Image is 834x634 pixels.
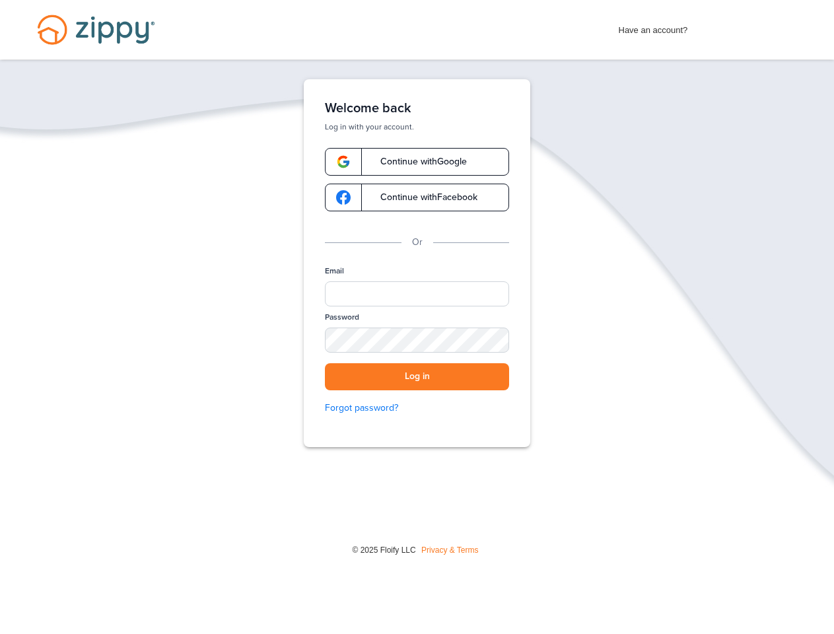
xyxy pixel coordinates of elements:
label: Password [325,312,359,323]
span: © 2025 Floify LLC [352,546,415,555]
h1: Welcome back [325,100,509,116]
p: Log in with your account. [325,122,509,132]
a: google-logoContinue withFacebook [325,184,509,211]
img: google-logo [336,155,351,169]
a: Privacy & Terms [421,546,478,555]
p: Or [412,235,423,250]
img: google-logo [336,190,351,205]
a: Forgot password? [325,401,509,415]
span: Have an account? [619,17,688,38]
span: Continue with Google [367,157,467,166]
button: Log in [325,363,509,390]
label: Email [325,265,344,277]
span: Continue with Facebook [367,193,477,202]
input: Email [325,281,509,306]
a: google-logoContinue withGoogle [325,148,509,176]
input: Password [325,328,509,353]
